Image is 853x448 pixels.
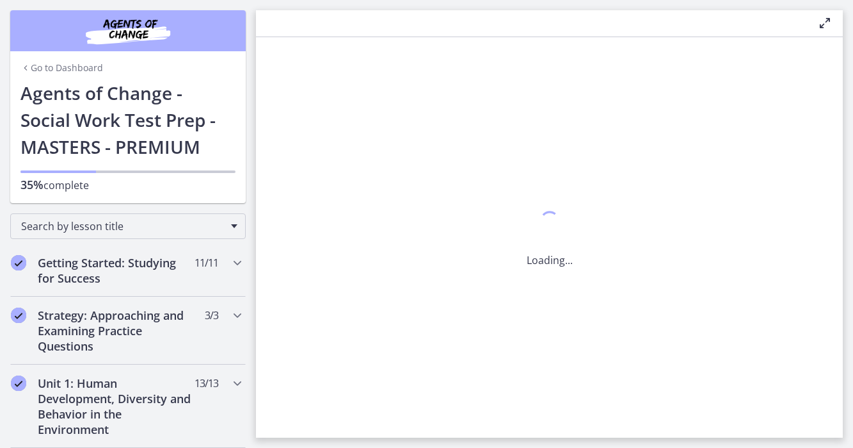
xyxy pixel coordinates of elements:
[21,219,225,233] span: Search by lesson title
[38,376,194,437] h2: Unit 1: Human Development, Diversity and Behavior in the Environment
[11,255,26,270] i: Completed
[527,208,573,237] div: 1
[20,177,235,193] p: complete
[38,308,194,354] h2: Strategy: Approaching and Examining Practice Questions
[20,79,235,160] h1: Agents of Change - Social Work Test Prep - MASTERS - PREMIUM
[205,308,218,323] span: 3 / 3
[195,255,218,270] span: 11 / 11
[20,177,44,192] span: 35%
[20,62,103,74] a: Go to Dashboard
[38,255,194,286] h2: Getting Started: Studying for Success
[11,376,26,391] i: Completed
[11,308,26,323] i: Completed
[195,376,218,391] span: 13 / 13
[527,253,573,268] p: Loading...
[10,213,246,239] div: Search by lesson title
[51,15,205,46] img: Agents of Change Social Work Test Prep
